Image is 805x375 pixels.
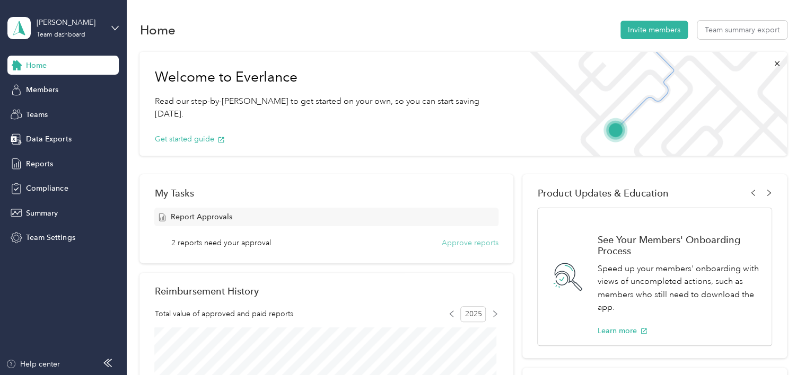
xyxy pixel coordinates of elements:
h1: See Your Members' Onboarding Process [597,234,760,256]
button: Help center [6,359,60,370]
span: Teams [26,109,48,120]
span: Report Approvals [170,211,232,222]
button: Get started guide [154,133,225,145]
div: My Tasks [154,187,498,199]
span: Data Exports [26,133,71,145]
h2: Reimbursement History [154,285,258,297]
h1: Welcome to Everlance [154,69,504,86]
div: [PERSON_NAME] [37,17,103,28]
h1: Home [139,24,175,35]
button: Team summary export [697,21,787,39]
span: Team Settings [26,232,75,243]
span: 2025 [460,306,486,322]
p: Read our step-by-[PERSON_NAME] to get started on your own, so you can start saving [DATE]. [154,95,504,121]
p: Speed up your members' onboarding with views of uncompleted actions, such as members who still ne... [597,262,760,314]
button: Approve reports [442,237,498,248]
span: Compliance [26,183,68,194]
button: Learn more [597,325,647,336]
span: Reports [26,158,53,169]
img: Welcome to everlance [519,52,787,156]
span: Members [26,84,58,95]
button: Invite members [620,21,688,39]
span: Summary [26,208,58,219]
iframe: Everlance-gr Chat Button Frame [746,316,805,375]
span: 2 reports need your approval [171,237,271,248]
span: Home [26,60,47,71]
span: Product Updates & Education [537,187,668,199]
div: Team dashboard [37,32,85,38]
span: Total value of approved and paid reports [154,308,293,319]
